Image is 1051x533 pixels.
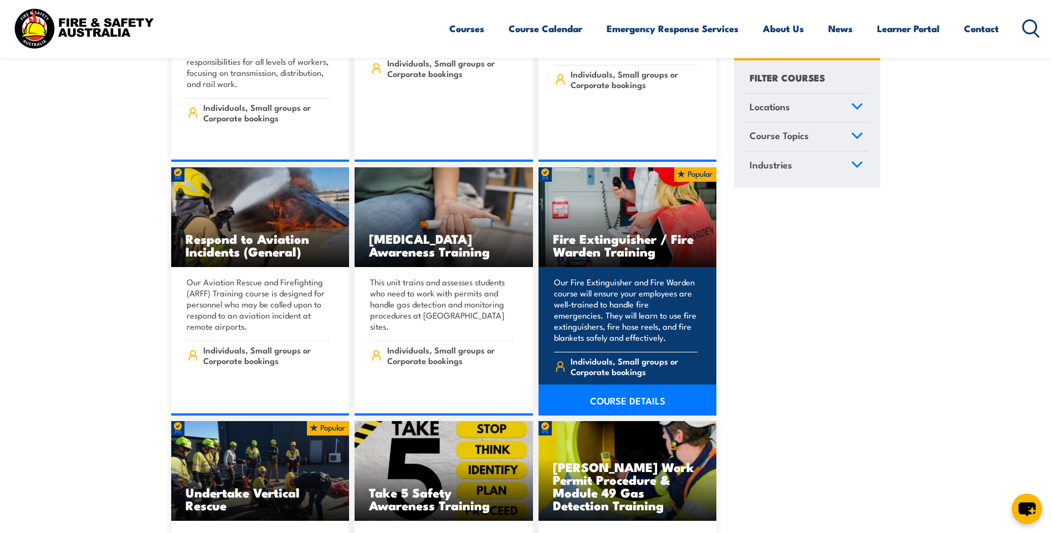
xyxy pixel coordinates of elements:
a: Courses [449,14,484,43]
h3: Undertake Vertical Rescue [186,486,335,511]
a: Course Calendar [509,14,582,43]
span: Individuals, Small groups or Corporate bookings [571,69,698,90]
a: Course Topics [745,123,868,152]
button: chat-button [1012,494,1042,524]
h3: [PERSON_NAME] Work Permit Procedure & Module 49 Gas Detection Training [553,460,703,511]
span: Industries [750,157,792,172]
a: Locations [745,94,868,122]
a: Undertake Vertical Rescue [171,421,350,521]
img: Fire Extinguisher Fire Warden Training [539,167,717,267]
img: Respond to Aviation Incident (General) TRAINING [171,167,350,267]
h4: FILTER COURSES [750,70,825,85]
h3: [MEDICAL_DATA] Awareness Training [369,232,519,258]
span: Individuals, Small groups or Corporate bookings [203,345,330,366]
a: Industries [745,152,868,181]
span: Individuals, Small groups or Corporate bookings [571,356,698,377]
a: Emergency Response Services [607,14,739,43]
h3: Fire Extinguisher / Fire Warden Training [553,232,703,258]
a: [PERSON_NAME] Work Permit Procedure & Module 49 Gas Detection Training [539,421,717,521]
a: About Us [763,14,804,43]
h3: Take 5 Safety Awareness Training [369,486,519,511]
span: Individuals, Small groups or Corporate bookings [387,58,514,79]
p: Our Fire Extinguisher and Fire Warden course will ensure your employees are well-trained to handl... [554,276,698,343]
img: Anaphylaxis Awareness TRAINING [355,167,533,267]
a: Fire Extinguisher / Fire Warden Training [539,167,717,267]
a: Learner Portal [877,14,940,43]
img: Undertake Vertical Rescue (1) [171,421,350,521]
a: News [828,14,853,43]
p: This unit trains and assesses students who need to work with permits and handle gas detection and... [370,276,514,332]
span: Individuals, Small groups or Corporate bookings [203,102,330,123]
p: Our Aviation Rescue and Firefighting (ARFF) Training course is designed for personnel who may be ... [187,276,331,332]
span: Locations [750,99,790,114]
span: Individuals, Small groups or Corporate bookings [387,345,514,366]
h3: Respond to Aviation Incidents (General) [186,232,335,258]
a: Respond to Aviation Incidents (General) [171,167,350,267]
a: COURSE DETAILS [539,385,717,416]
img: Take 5 Safety Awareness Training [355,421,533,521]
a: Contact [964,14,999,43]
span: Course Topics [750,129,809,143]
a: [MEDICAL_DATA] Awareness Training [355,167,533,267]
img: Santos Work Permit Procedure & Module 49 Gas Detection Training (1) [539,421,717,521]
